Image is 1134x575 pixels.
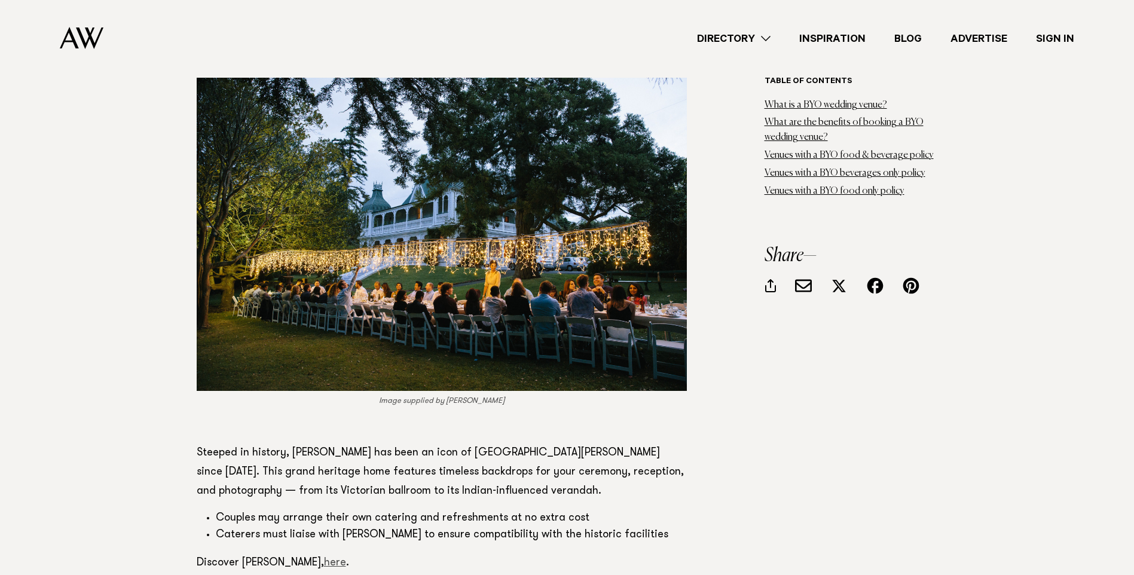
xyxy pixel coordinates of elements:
[1022,30,1089,47] a: Sign In
[216,510,687,527] li: Couples may arrange their own catering and refreshments at no extra cost
[765,77,938,88] h6: Table of contents
[765,100,887,109] a: What is a BYO wedding venue?
[324,558,346,568] a: here
[936,30,1022,47] a: Advertise
[60,27,103,49] img: Auckland Weddings Logo
[379,397,505,405] em: Image supplied by [PERSON_NAME]
[197,78,687,392] img: This image has an empty alt attribute; its file name is alberton-1.jpg
[765,186,904,195] a: Venues with a BYO food only policy
[683,30,785,47] a: Directory
[765,168,925,178] a: Venues with a BYO beverages only policy
[785,30,880,47] a: Inspiration
[880,30,936,47] a: Blog
[765,246,938,265] h3: Share
[197,444,687,501] p: Steeped in history, [PERSON_NAME] has been an icon of [GEOGRAPHIC_DATA][PERSON_NAME] since [DATE]...
[197,553,687,573] p: Discover [PERSON_NAME], .
[765,118,924,142] a: What are the benefits of booking a BYO wedding venue?
[216,527,687,544] li: Caterers must liaise with [PERSON_NAME] to ensure compatibility with the historic facilities
[765,151,934,160] a: Venues with a BYO food & beverage policy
